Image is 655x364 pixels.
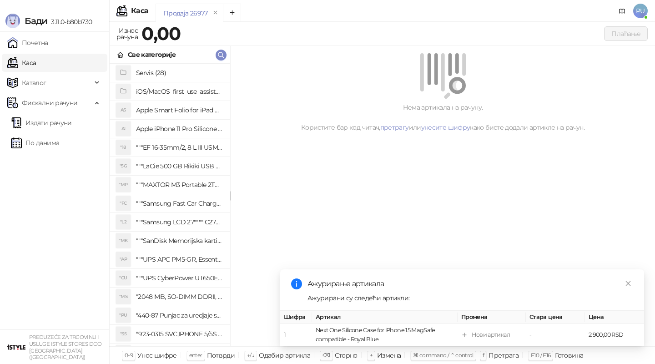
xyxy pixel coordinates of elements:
span: Каталог [22,74,46,92]
h4: "923-0448 SVC,IPHONE,TOURQUE DRIVER KIT .65KGF- CM Šrafciger " [136,345,223,360]
div: "MP [116,177,131,192]
div: Све категорије [128,50,176,60]
div: "MS [116,289,131,304]
a: Документација [615,4,630,18]
h4: """LaCie 500 GB Rikiki USB 3.0 / Ultra Compact & Resistant aluminum / USB 3.0 / 2.5""""""" [136,159,223,173]
a: унесите шифру [421,123,470,131]
span: + [370,352,373,359]
h4: """EF 16-35mm/2, 8 L III USM""" [136,140,223,155]
div: Каса [131,7,148,15]
h4: Apple Smart Folio for iPad mini (A17 Pro) - Sage [136,103,223,117]
div: Износ рачуна [115,25,140,43]
h4: "2048 MB, SO-DIMM DDRII, 667 MHz, Napajanje 1,8 0,1 V, Latencija CL5" [136,289,223,304]
td: Next One Silicone Case for iPhone 15 MagSafe compatible - Royal Blue [312,324,458,346]
span: Бади [25,15,47,26]
div: "SD [116,345,131,360]
button: Плаћање [604,26,648,41]
span: ⌘ command / ⌃ control [413,352,474,359]
div: "18 [116,140,131,155]
td: 2.900,00 RSD [585,324,644,346]
h4: """UPS APC PM5-GR, Essential Surge Arrest,5 utic_nica""" [136,252,223,267]
td: - [526,324,585,346]
th: Промена [458,311,526,324]
th: Шифра [280,311,312,324]
div: "MK [116,233,131,248]
h4: """SanDisk Memorijska kartica 256GB microSDXC sa SD adapterom SDSQXA1-256G-GN6MA - Extreme PLUS, ... [136,233,223,248]
h4: "923-0315 SVC,IPHONE 5/5S BATTERY REMOVAL TRAY Držač za iPhone sa kojim se otvara display [136,327,223,341]
div: Сторно [335,349,358,361]
span: 3.11.0-b80b730 [47,18,92,26]
div: "FC [116,196,131,211]
h4: """UPS CyberPower UT650EG, 650VA/360W , line-int., s_uko, desktop""" [136,271,223,285]
h4: """Samsung Fast Car Charge Adapter, brzi auto punja_, boja crna""" [136,196,223,211]
h4: """MAXTOR M3 Portable 2TB 2.5"""" crni eksterni hard disk HX-M201TCB/GM""" [136,177,223,192]
div: AS [116,103,131,117]
td: 1 [280,324,312,346]
h4: "440-87 Punjac za uredjaje sa micro USB portom 4/1, Stand." [136,308,223,323]
div: AI [116,121,131,136]
span: close [625,280,631,287]
a: По данима [11,134,59,152]
div: "AP [116,252,131,267]
img: 64x64-companyLogo-77b92cf4-9946-4f36-9751-bf7bb5fd2c7d.png [7,338,25,356]
div: Ажурирани су следећи артикли: [307,293,633,303]
div: "PU [116,308,131,323]
small: PREDUZEĆE ZA TRGOVINU I USLUGE ISTYLE STORES DOO [GEOGRAPHIC_DATA] ([GEOGRAPHIC_DATA]) [29,334,102,360]
th: Артикал [312,311,458,324]
div: Унос шифре [137,349,177,361]
div: Ажурирање артикала [307,278,633,289]
div: Готовина [555,349,583,361]
a: Почетна [7,34,48,52]
h4: iOS/MacOS_first_use_assistance (4) [136,84,223,99]
span: F10 / F16 [531,352,550,359]
span: ⌫ [322,352,330,359]
button: Add tab [223,4,241,22]
div: "L2 [116,215,131,229]
div: "S5 [116,327,131,341]
a: Close [623,278,633,288]
h4: Apple iPhone 11 Pro Silicone Case - Black [136,121,223,136]
span: 0-9 [125,352,133,359]
span: enter [189,352,202,359]
th: Цена [585,311,644,324]
h4: Servis (28) [136,66,223,80]
span: PU [633,4,648,18]
th: Стара цена [526,311,585,324]
span: Фискални рачуни [22,94,77,112]
div: grid [110,64,230,346]
div: "CU [116,271,131,285]
div: Претрага [489,349,519,361]
div: Измена [377,349,401,361]
div: Продаја 26977 [163,8,208,18]
h4: """Samsung LCD 27"""" C27F390FHUXEN""" [136,215,223,229]
a: Каса [7,54,36,72]
img: Logo [5,14,20,28]
a: Издати рачуни [11,114,72,132]
div: Нови артикал [472,330,510,339]
span: f [483,352,484,359]
div: Нема артикала на рачуну. Користите бар код читач, или како бисте додали артикле на рачун. [242,102,644,132]
span: ↑/↓ [247,352,254,359]
button: remove [210,9,222,17]
div: Одабир артикла [259,349,310,361]
span: info-circle [291,278,302,289]
div: Потврди [207,349,235,361]
div: "5G [116,159,131,173]
strong: 0,00 [141,22,181,45]
a: претрагу [380,123,409,131]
